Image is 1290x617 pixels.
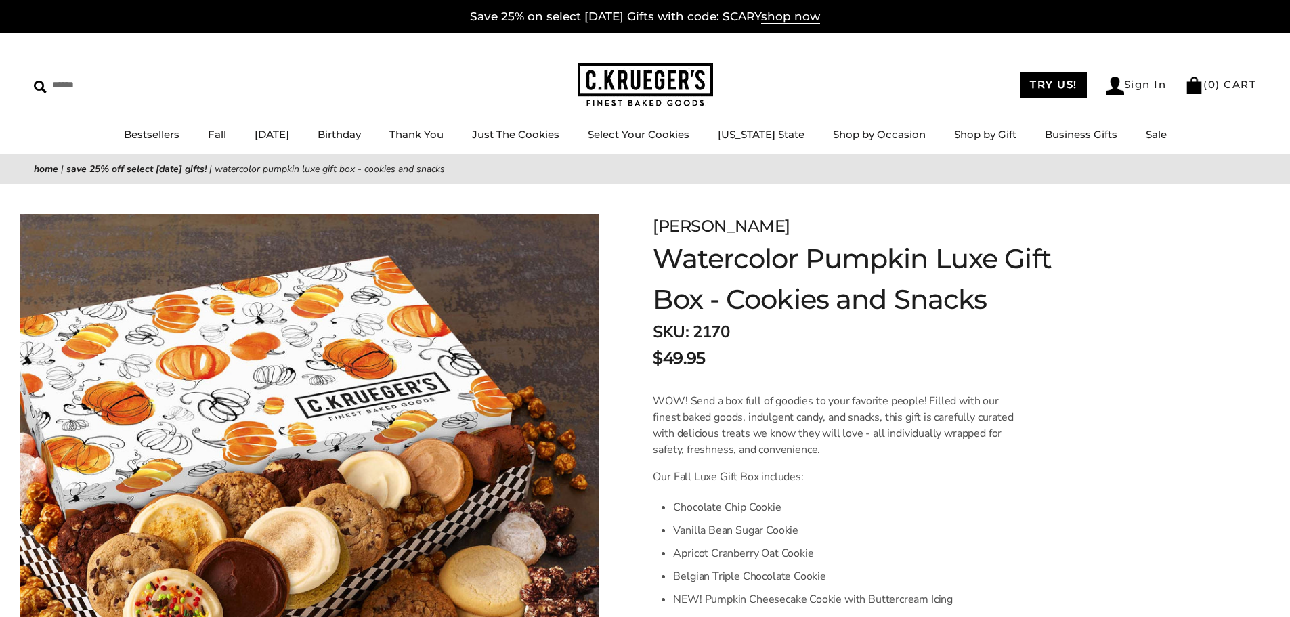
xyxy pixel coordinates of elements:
[215,163,445,175] span: Watercolor Pumpkin Luxe Gift Box - Cookies and Snacks
[1185,78,1256,91] a: (0) CART
[673,542,1023,565] li: Apricot Cranberry Oat Cookie
[318,128,361,141] a: Birthday
[1208,78,1216,91] span: 0
[673,496,1023,519] li: Chocolate Chip Cookie
[578,63,713,107] img: C.KRUEGER'S
[718,128,804,141] a: [US_STATE] State
[66,163,207,175] a: Save 25% off Select [DATE] Gifts!
[1020,72,1087,98] a: TRY US!
[208,128,226,141] a: Fall
[653,469,1023,485] p: Our Fall Luxe Gift Box includes:
[954,128,1016,141] a: Shop by Gift
[389,128,444,141] a: Thank You
[673,588,1023,611] li: NEW! Pumpkin Cheesecake Cookie with Buttercream Icing
[673,565,1023,588] li: Belgian Triple Chocolate Cookie
[34,161,1256,177] nav: breadcrumbs
[1146,128,1167,141] a: Sale
[61,163,64,175] span: |
[1045,128,1117,141] a: Business Gifts
[34,163,58,175] a: Home
[653,238,1085,320] h1: Watercolor Pumpkin Luxe Gift Box - Cookies and Snacks
[761,9,820,24] span: shop now
[653,346,705,370] span: $49.95
[653,214,1085,238] div: [PERSON_NAME]
[1185,77,1203,94] img: Bag
[833,128,926,141] a: Shop by Occasion
[124,128,179,141] a: Bestsellers
[34,75,195,95] input: Search
[653,321,689,343] strong: SKU:
[588,128,689,141] a: Select Your Cookies
[673,519,1023,542] li: Vanilla Bean Sugar Cookie
[209,163,212,175] span: |
[653,393,1023,458] p: WOW! Send a box full of goodies to your favorite people! Filled with our finest baked goods, indu...
[693,321,729,343] span: 2170
[1106,77,1124,95] img: Account
[255,128,289,141] a: [DATE]
[470,9,820,24] a: Save 25% on select [DATE] Gifts with code: SCARYshop now
[1106,77,1167,95] a: Sign In
[34,81,47,93] img: Search
[472,128,559,141] a: Just The Cookies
